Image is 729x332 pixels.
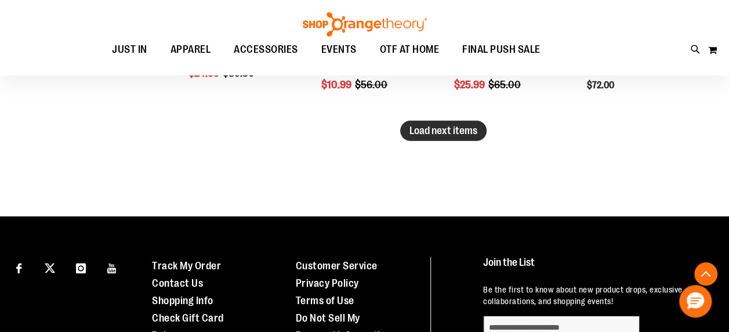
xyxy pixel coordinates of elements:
p: Be the first to know about new product drops, exclusive collaborations, and shopping events! [483,284,709,307]
a: OTF AT HOME [368,37,451,63]
a: Customer Service [295,260,377,272]
a: Track My Order [152,260,221,272]
span: FINAL PUSH SALE [462,37,541,63]
a: Visit our Facebook page [9,257,29,277]
a: Visit our X page [40,257,60,277]
span: $10.99 [321,79,353,91]
h4: Join the List [483,257,709,279]
span: Load next items [409,125,477,136]
span: OTF AT HOME [380,37,440,63]
span: JUST IN [112,37,147,63]
a: Visit our Instagram page [71,257,91,277]
span: $65.00 [488,79,523,91]
img: Twitter [45,263,55,273]
a: JUST IN [100,37,159,63]
span: $72.00 [587,80,616,91]
span: $25.99 [454,79,487,91]
a: Shopping Info [152,295,213,306]
a: APPAREL [159,37,223,63]
button: Back To Top [694,262,717,286]
button: Load next items [400,121,487,141]
a: FINAL PUSH SALE [451,37,552,63]
a: EVENTS [310,37,368,63]
span: EVENTS [321,37,357,63]
a: Terms of Use [295,295,354,306]
a: Privacy Policy [295,277,358,289]
a: Visit our Youtube page [102,257,122,277]
a: Contact Us [152,277,203,289]
img: Shop Orangetheory [301,12,429,37]
button: Hello, have a question? Let’s chat. [679,285,712,317]
span: APPAREL [171,37,211,63]
a: ACCESSORIES [222,37,310,63]
span: ACCESSORIES [234,37,298,63]
span: $56.00 [355,79,389,91]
